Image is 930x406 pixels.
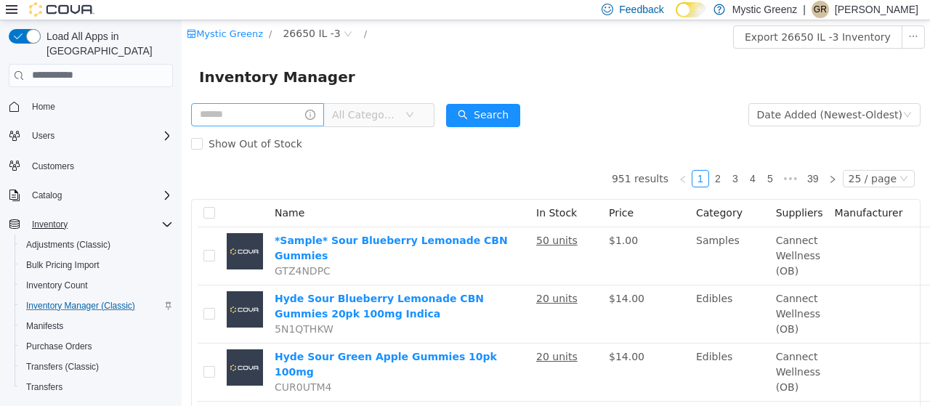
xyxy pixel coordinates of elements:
[676,17,676,18] span: Dark Mode
[5,8,81,19] a: icon: shopMystic Greenz
[3,185,179,206] button: Catalog
[510,150,527,167] li: 1
[20,338,173,355] span: Purchase Orders
[29,2,94,17] img: Cova
[15,296,179,316] button: Inventory Manager (Classic)
[124,89,134,100] i: icon: info-circle
[497,155,506,163] i: icon: left
[87,8,90,19] span: /
[20,256,105,274] a: Bulk Pricing Import
[32,161,74,172] span: Customers
[26,320,63,332] span: Manifests
[20,297,141,314] a: Inventory Manager (Classic)
[15,377,179,397] button: Transfers
[493,150,510,167] li: Previous Page
[647,155,655,163] i: icon: right
[509,323,589,381] td: Edibles
[3,155,179,176] button: Customers
[721,90,730,100] i: icon: down
[594,187,642,198] span: Suppliers
[26,361,99,373] span: Transfers (Classic)
[642,150,660,167] li: Next Page
[32,190,62,201] span: Catalog
[26,300,135,312] span: Inventory Manager (Classic)
[20,338,98,355] a: Purchase Orders
[26,259,100,271] span: Bulk Pricing Import
[93,245,149,256] span: GTZ4NDPC
[32,101,55,113] span: Home
[32,219,68,230] span: Inventory
[20,236,116,253] a: Adjustments (Classic)
[551,5,721,28] button: Export 26650 IL -3 Inventory
[580,150,597,167] li: 5
[26,239,110,251] span: Adjustments (Classic)
[45,213,81,249] img: *Sample* Sour Blueberry Lemonade CBN Gummies placeholder
[26,187,173,204] span: Catalog
[26,98,61,115] a: Home
[803,1,806,18] p: |
[20,358,105,375] a: Transfers (Classic)
[26,187,68,204] button: Catalog
[15,336,179,357] button: Purchase Orders
[101,5,158,21] span: 26650 IL -3
[563,150,579,166] a: 4
[3,126,179,146] button: Users
[20,317,173,335] span: Manifests
[93,187,123,198] span: Name
[427,330,463,342] span: $14.00
[26,127,173,145] span: Users
[182,8,185,19] span: /
[619,2,663,17] span: Feedback
[93,272,302,299] a: Hyde Sour Blueberry Lemonade CBN Gummies 20pk 100mg Indica
[545,150,562,167] li: 3
[597,150,620,167] li: Next 5 Pages
[93,303,152,314] span: 5N1QTHKW
[45,329,81,365] img: Hyde Sour Green Apple Gummies 10pk 100mg placeholder
[20,297,173,314] span: Inventory Manager (Classic)
[26,381,62,393] span: Transfers
[20,277,94,294] a: Inventory Count
[20,358,173,375] span: Transfers (Classic)
[41,29,173,58] span: Load All Apps in [GEOGRAPHIC_DATA]
[355,187,395,198] span: In Stock
[20,317,69,335] a: Manifests
[26,158,80,175] a: Customers
[32,130,54,142] span: Users
[3,96,179,117] button: Home
[224,90,232,100] i: icon: down
[150,87,217,102] span: All Categories
[26,127,60,145] button: Users
[509,207,589,265] td: Samples
[26,156,173,174] span: Customers
[427,214,456,226] span: $1.00
[20,277,173,294] span: Inventory Count
[562,150,580,167] li: 4
[26,280,88,291] span: Inventory Count
[355,214,396,226] u: 50 units
[45,271,81,307] img: Hyde Sour Blueberry Lemonade CBN Gummies 20pk 100mg Indica placeholder
[355,330,396,342] u: 20 units
[814,1,827,18] span: GR
[26,216,73,233] button: Inventory
[20,236,173,253] span: Adjustments (Classic)
[581,150,597,166] a: 5
[17,45,182,68] span: Inventory Manager
[5,9,15,18] i: icon: shop
[15,235,179,255] button: Adjustments (Classic)
[427,187,452,198] span: Price
[26,341,92,352] span: Purchase Orders
[835,1,918,18] p: [PERSON_NAME]
[93,361,150,373] span: CUR0UTM4
[93,214,326,241] a: *Sample* Sour Blueberry Lemonade CBN Gummies
[355,272,396,284] u: 20 units
[21,118,126,129] span: Show Out of Stock
[93,330,315,357] a: Hyde Sour Green Apple Gummies 10pk 100mg
[732,1,797,18] p: Mystic Greenz
[430,150,487,167] li: 951 results
[427,272,463,284] span: $14.00
[528,150,544,166] a: 2
[676,2,706,17] input: Dark Mode
[264,84,339,107] button: icon: searchSearch
[15,357,179,377] button: Transfers (Classic)
[575,84,721,105] div: Date Added (Newest-Oldest)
